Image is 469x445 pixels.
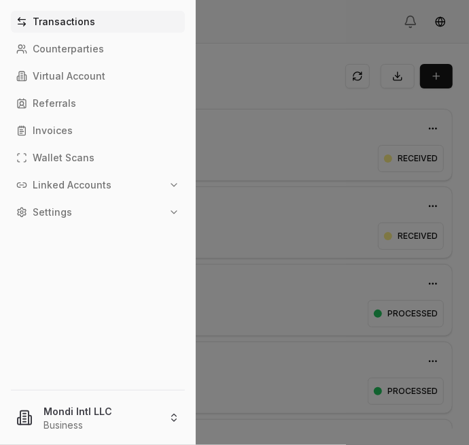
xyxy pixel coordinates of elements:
p: Business [44,418,158,432]
p: Wallet Scans [33,153,94,163]
a: Virtual Account [11,65,185,87]
p: Counterparties [33,44,104,54]
button: Mondi Intl LLCBusiness [5,396,190,440]
p: Mondi Intl LLC [44,404,158,418]
p: Settings [33,208,72,217]
p: Transactions [33,17,95,27]
a: Transactions [11,11,185,33]
p: Invoices [33,126,73,135]
p: Referrals [33,99,76,108]
a: Wallet Scans [11,147,185,169]
button: Settings [11,201,185,223]
a: Referrals [11,93,185,114]
button: Linked Accounts [11,174,185,196]
a: Counterparties [11,38,185,60]
a: Invoices [11,120,185,142]
p: Virtual Account [33,71,105,81]
p: Linked Accounts [33,180,111,190]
